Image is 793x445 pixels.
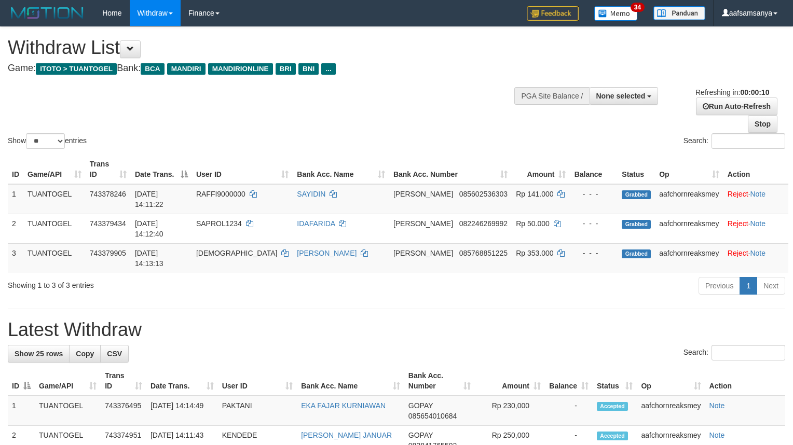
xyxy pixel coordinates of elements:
[297,190,325,198] a: SAYIDIN
[8,366,35,396] th: ID: activate to sort column descending
[8,63,518,74] h4: Game: Bank:
[393,249,453,257] span: [PERSON_NAME]
[637,366,705,396] th: Op: activate to sort column ascending
[618,155,655,184] th: Status
[748,115,777,133] a: Stop
[709,401,725,410] a: Note
[728,219,748,228] a: Reject
[8,319,785,340] h1: Latest Withdraw
[301,401,386,410] a: EKA FAJAR KURNIAWAN
[141,63,164,75] span: BCA
[208,63,273,75] span: MANDIRIONLINE
[475,366,545,396] th: Amount: activate to sort column ascending
[750,219,765,228] a: Note
[545,396,593,426] td: -
[723,155,788,184] th: Action
[723,184,788,214] td: ·
[36,63,117,75] span: ITOTO > TUANTOGEL
[655,184,723,214] td: aafchornreaksmey
[8,276,323,290] div: Showing 1 to 3 of 3 entries
[218,396,297,426] td: PAKTANI
[8,396,35,426] td: 1
[590,87,659,105] button: None selected
[574,248,613,258] div: - - -
[146,396,218,426] td: [DATE] 14:14:49
[393,190,453,198] span: [PERSON_NAME]
[101,366,146,396] th: Trans ID: activate to sort column ascending
[593,366,637,396] th: Status: activate to sort column ascending
[740,88,769,96] strong: 00:00:10
[8,345,70,363] a: Show 25 rows
[709,431,725,439] a: Note
[696,98,777,115] a: Run Auto-Refresh
[622,190,651,199] span: Grabbed
[574,218,613,229] div: - - -
[527,6,579,21] img: Feedback.jpg
[23,243,86,273] td: TUANTOGEL
[653,6,705,20] img: panduan.png
[475,396,545,426] td: Rp 230,000
[276,63,296,75] span: BRI
[301,431,392,439] a: [PERSON_NAME] JANUAR
[512,155,570,184] th: Amount: activate to sort column ascending
[218,366,297,396] th: User ID: activate to sort column ascending
[8,243,23,273] td: 3
[683,345,785,360] label: Search:
[135,249,163,268] span: [DATE] 14:13:13
[8,133,87,149] label: Show entries
[594,6,638,21] img: Button%20Memo.svg
[293,155,389,184] th: Bank Acc. Name: activate to sort column ascending
[101,396,146,426] td: 743376495
[196,249,278,257] span: [DEMOGRAPHIC_DATA]
[723,214,788,243] td: ·
[23,155,86,184] th: Game/API: activate to sort column ascending
[655,214,723,243] td: aafchornreaksmey
[596,92,646,100] span: None selected
[459,249,508,257] span: Copy 085768851225 to clipboard
[570,155,618,184] th: Balance
[167,63,206,75] span: MANDIRI
[90,190,126,198] span: 743378246
[712,345,785,360] input: Search:
[408,412,457,420] span: Copy 085654010684 to clipboard
[8,37,518,58] h1: Withdraw List
[728,190,748,198] a: Reject
[298,63,319,75] span: BNI
[404,366,475,396] th: Bank Acc. Number: activate to sort column ascending
[597,402,628,411] span: Accepted
[192,155,293,184] th: User ID: activate to sort column ascending
[622,249,651,258] span: Grabbed
[131,155,192,184] th: Date Trans.: activate to sort column descending
[76,350,94,358] span: Copy
[695,88,769,96] span: Refreshing in:
[35,396,101,426] td: TUANTOGEL
[545,366,593,396] th: Balance: activate to sort column ascending
[622,220,651,229] span: Grabbed
[393,219,453,228] span: [PERSON_NAME]
[637,396,705,426] td: aafchornreaksmey
[69,345,101,363] a: Copy
[516,219,550,228] span: Rp 50.000
[705,366,785,396] th: Action
[321,63,335,75] span: ...
[15,350,63,358] span: Show 25 rows
[100,345,129,363] a: CSV
[90,219,126,228] span: 743379434
[723,243,788,273] td: ·
[297,366,404,396] th: Bank Acc. Name: activate to sort column ascending
[196,219,242,228] span: SAPROL1234
[146,366,218,396] th: Date Trans.: activate to sort column ascending
[516,190,553,198] span: Rp 141.000
[8,184,23,214] td: 1
[408,431,433,439] span: GOPAY
[86,155,131,184] th: Trans ID: activate to sort column ascending
[631,3,645,12] span: 34
[135,190,163,208] span: [DATE] 14:11:22
[712,133,785,149] input: Search:
[459,190,508,198] span: Copy 085602536303 to clipboard
[750,190,765,198] a: Note
[196,190,245,198] span: RAFFI9000000
[597,432,628,440] span: Accepted
[655,155,723,184] th: Op: activate to sort column ascending
[728,249,748,257] a: Reject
